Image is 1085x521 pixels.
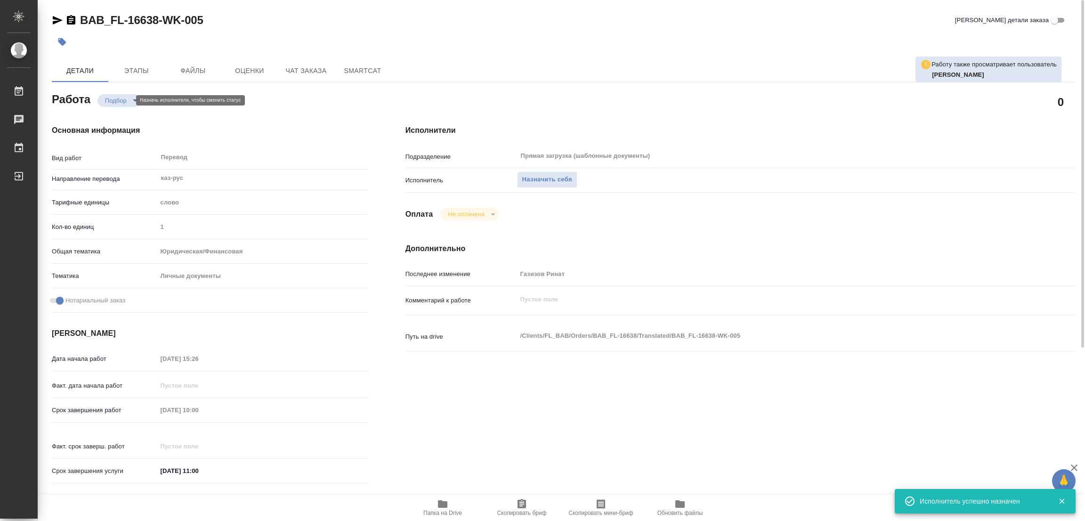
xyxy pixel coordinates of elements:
p: Срок завершения работ [52,406,157,415]
button: Обновить файлы [640,495,720,521]
div: Личные документы [157,268,368,284]
input: Пустое поле [157,220,368,234]
input: Пустое поле [517,267,1019,281]
h2: Работа [52,90,90,107]
div: Подбор [440,208,498,220]
span: Скопировать бриф [497,510,546,516]
h2: 0 [1058,94,1064,110]
p: Подразделение [405,152,517,162]
button: Скопировать ссылку для ЯМессенджера [52,15,63,26]
button: Назначить себя [517,171,577,188]
span: Папка на Drive [423,510,462,516]
span: Оценки [227,65,272,77]
div: Подбор [97,94,141,107]
p: Тарифные единицы [52,198,157,207]
h4: [PERSON_NAME] [52,328,368,339]
button: Закрыть [1052,497,1071,505]
button: Подбор [102,97,130,105]
p: Факт. дата начала работ [52,381,157,391]
div: Юридическая/Финансовая [157,244,368,260]
span: Назначить себя [522,174,572,185]
input: Пустое поле [157,403,240,417]
p: Кол-во единиц [52,222,157,232]
button: Добавить тэг [52,32,73,52]
span: Файлы [170,65,216,77]
button: Не оплачена [445,210,487,218]
span: Детали [57,65,103,77]
p: Направление перевода [52,174,157,184]
span: Этапы [114,65,159,77]
p: Факт. срок заверш. работ [52,442,157,451]
a: BAB_FL-16638-WK-005 [80,14,203,26]
p: Вид работ [52,154,157,163]
h4: Оплата [405,209,433,220]
p: Комментарий к работе [405,296,517,305]
textarea: /Clients/FL_BAB/Orders/BAB_FL-16638/Translated/BAB_FL-16638-WK-005 [517,328,1019,344]
span: 🙏 [1056,471,1072,491]
span: [PERSON_NAME] детали заказа [955,16,1049,25]
span: Скопировать мини-бриф [568,510,633,516]
button: 🙏 [1052,469,1076,493]
span: Обновить файлы [657,510,703,516]
p: Дата начала работ [52,354,157,364]
div: Исполнитель успешно назначен [920,497,1044,506]
button: Скопировать ссылку [65,15,77,26]
input: Пустое поле [157,352,240,366]
h4: Основная информация [52,125,368,136]
p: Срок завершения услуги [52,466,157,476]
input: Пустое поле [157,440,240,453]
span: Нотариальный заказ [65,296,125,305]
h4: Дополнительно [405,243,1075,254]
h4: Исполнители [405,125,1075,136]
p: Общая тематика [52,247,157,256]
span: SmartCat [340,65,385,77]
p: Тематика [52,271,157,281]
input: Пустое поле [157,379,240,392]
p: Путь на drive [405,332,517,342]
button: Скопировать мини-бриф [561,495,640,521]
button: Папка на Drive [403,495,482,521]
p: Исполнитель [405,176,517,185]
span: Чат заказа [283,65,329,77]
p: Последнее изменение [405,269,517,279]
div: слово [157,195,368,211]
button: Скопировать бриф [482,495,561,521]
input: ✎ Введи что-нибудь [157,464,240,478]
